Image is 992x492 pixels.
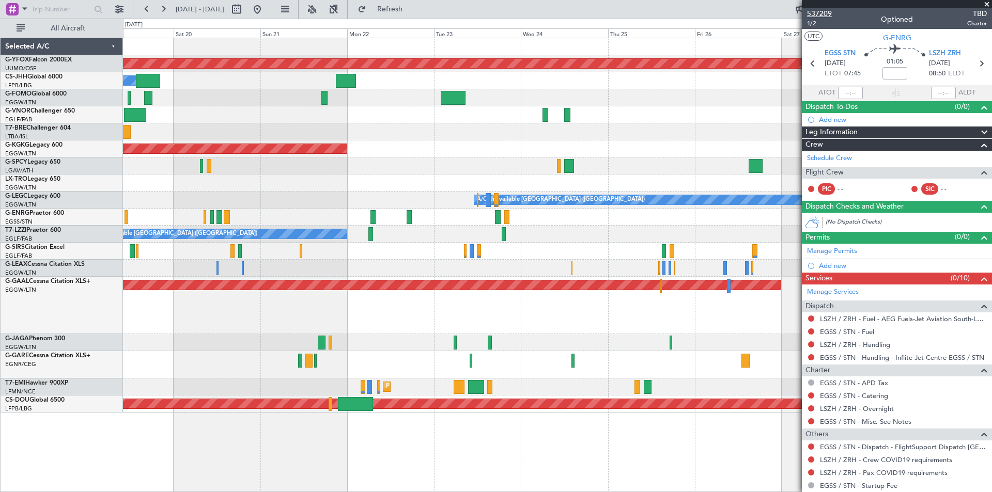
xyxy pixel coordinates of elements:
span: [DATE] [825,58,846,69]
a: EGSS / STN - Misc. See Notes [820,417,911,426]
span: Permits [805,232,830,244]
a: EGSS / STN - Fuel [820,327,874,336]
div: Tue 23 [434,28,521,38]
span: 08:50 [929,69,946,79]
div: Sat 27 [782,28,869,38]
a: G-GAALCessna Citation XLS+ [5,278,90,284]
span: Services [805,273,832,284]
a: LFPB/LBG [5,405,32,412]
span: G-YFOX [5,57,29,63]
div: Sun 21 [260,28,347,38]
span: CS-JHH [5,74,27,80]
a: G-SIRSCitation Excel [5,244,65,250]
span: 01:05 [887,57,903,67]
span: 537209 [807,8,832,19]
span: T7-LZZI [5,227,26,233]
a: EGGW/LTN [5,269,36,277]
a: EGGW/LTN [5,201,36,209]
span: Charter [805,364,830,376]
span: (0/0) [955,101,970,112]
span: TBD [967,8,987,19]
span: G-JAGA [5,336,29,342]
a: G-KGKGLegacy 600 [5,142,63,148]
a: EGLF/FAB [5,235,32,243]
div: Add new [819,261,987,270]
a: LSZH / ZRH - Handling [820,340,890,349]
span: [DATE] - [DATE] [176,5,224,14]
a: EGLF/FAB [5,116,32,123]
span: G-KGKG [5,142,29,148]
div: Add new [819,115,987,124]
a: EGGW/LTN [5,184,36,192]
span: Dispatch Checks and Weather [805,201,904,213]
span: LX-TRO [5,176,27,182]
a: T7-LZZIPraetor 600 [5,227,61,233]
span: Dispatch [805,300,834,312]
a: G-SPCYLegacy 650 [5,159,60,165]
div: Fri 19 [87,28,174,38]
span: Dispatch To-Dos [805,101,858,113]
a: EGSS / STN - Catering [820,391,888,400]
a: EGNR/CEG [5,360,36,368]
a: EGGW/LTN [5,99,36,106]
a: EGSS / STN - APD Tax [820,378,888,387]
a: G-LEGCLegacy 600 [5,193,60,199]
span: Others [805,428,828,440]
a: EGLF/FAB [5,252,32,260]
span: ELDT [948,69,965,79]
span: Crew [805,139,823,151]
span: G-ENRG [883,33,911,43]
div: Mon 22 [347,28,434,38]
div: Sat 20 [174,28,260,38]
a: LGAV/ATH [5,167,33,174]
span: Charter [967,19,987,28]
a: EGGW/LTN [5,150,36,157]
div: Planned Maint [GEOGRAPHIC_DATA] [386,379,485,394]
a: EGSS / STN - Handling - Inflite Jet Centre EGSS / STN [820,353,984,362]
span: G-GAAL [5,278,29,284]
span: (0/0) [955,231,970,242]
div: A/C Unavailable [GEOGRAPHIC_DATA] ([GEOGRAPHIC_DATA]) [477,192,645,208]
a: LSZH / ZRH - Crew COVID19 requirements [820,455,952,464]
span: CS-DOU [5,397,29,403]
span: G-LEAX [5,261,27,267]
div: Fri 26 [695,28,782,38]
span: ETOT [825,69,842,79]
span: ALDT [958,88,975,98]
span: G-LEGC [5,193,27,199]
a: LFPB/LBG [5,82,32,89]
a: G-VNORChallenger 650 [5,108,75,114]
div: SIC [921,183,938,195]
a: T7-BREChallenger 604 [5,125,71,131]
span: [DATE] [929,58,950,69]
a: Schedule Crew [807,153,852,164]
span: All Aircraft [27,25,109,32]
span: ATOT [818,88,835,98]
span: G-SPCY [5,159,27,165]
a: CS-JHHGlobal 6000 [5,74,63,80]
a: EGSS / STN - Startup Fee [820,481,897,490]
a: LTBA/ISL [5,133,28,140]
a: EGSS/STN [5,218,33,226]
a: EGGW/LTN [5,343,36,351]
span: Refresh [368,6,412,13]
a: G-LEAXCessna Citation XLS [5,261,85,267]
a: LSZH / ZRH - Fuel - AEG Fuels-Jet Aviation South-LSZH/ZRH [820,314,987,323]
a: G-ENRGPraetor 600 [5,210,64,216]
span: T7-BRE [5,125,26,131]
a: LSZH / ZRH - Pax COVID19 requirements [820,468,948,477]
div: Thu 25 [608,28,695,38]
div: - - [838,184,861,194]
input: Trip Number [32,2,91,17]
span: (0/10) [951,273,970,283]
div: PIC [818,183,835,195]
a: LSZH / ZRH - Overnight [820,404,894,413]
div: [DATE] [125,21,143,29]
span: 07:45 [844,69,861,79]
span: G-GARE [5,353,29,359]
div: A/C Unavailable [GEOGRAPHIC_DATA] ([GEOGRAPHIC_DATA]) [89,226,257,242]
a: LFMN/NCE [5,388,36,395]
span: G-FOMO [5,91,32,97]
span: G-SIRS [5,244,25,250]
span: T7-EMI [5,380,25,386]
